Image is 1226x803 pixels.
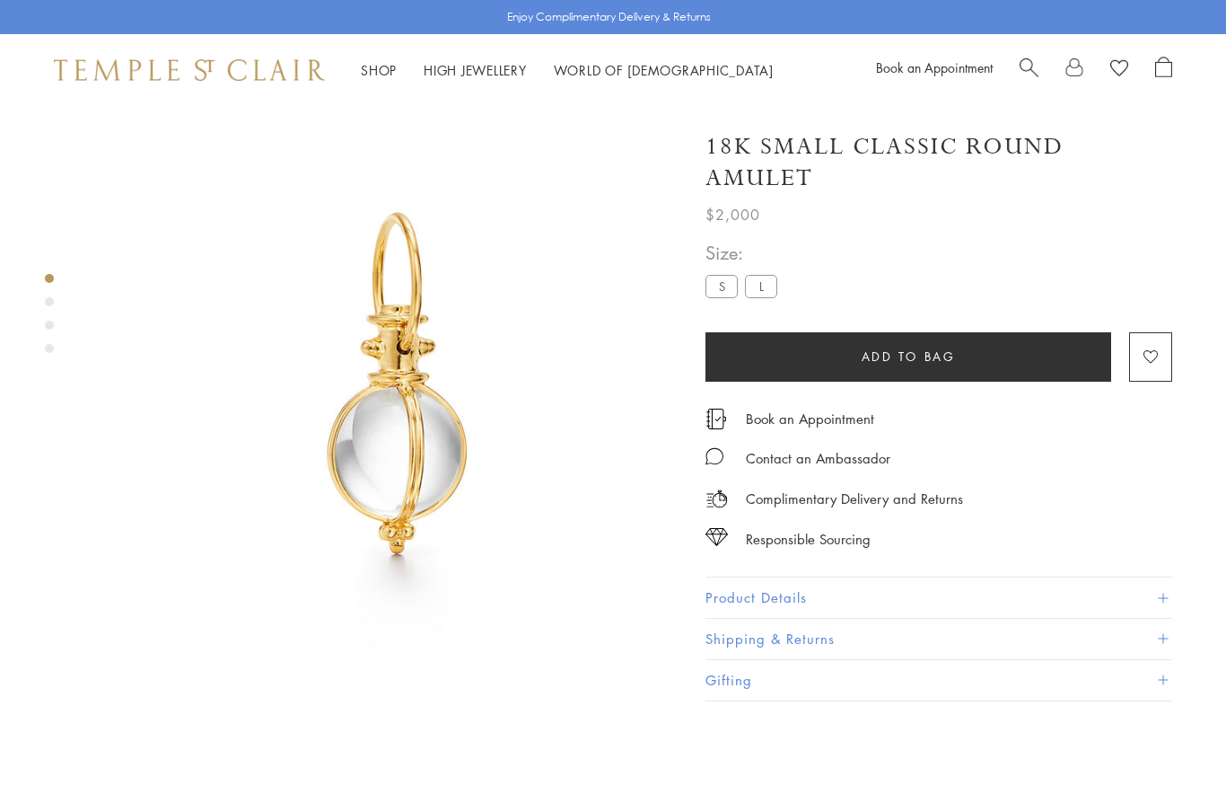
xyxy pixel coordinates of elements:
[705,447,723,465] img: MessageIcon-01_2.svg
[705,238,784,268] span: Size:
[705,660,1172,701] button: Gifting
[507,8,711,26] p: Enjoy Complimentary Delivery & Returns
[746,528,871,551] div: Responsible Sourcing
[554,61,774,79] a: World of [DEMOGRAPHIC_DATA]World of [DEMOGRAPHIC_DATA]
[424,61,527,79] a: High JewelleryHigh Jewellery
[1155,57,1172,84] a: Open Shopping Bag
[746,447,890,470] div: Contact an Ambassador
[45,269,54,367] div: Product gallery navigation
[862,347,956,366] span: Add to bag
[876,58,993,76] a: Book an Appointment
[705,619,1172,659] button: Shipping & Returns
[705,528,728,546] img: icon_sourcing.svg
[705,578,1172,618] button: Product Details
[705,203,760,226] span: $2,000
[705,275,738,297] label: S
[746,409,874,428] a: Book an Appointment
[1136,719,1208,785] iframe: Gorgias live chat messenger
[705,409,727,429] img: icon_appointment.svg
[1020,57,1038,84] a: Search
[705,332,1111,382] button: Add to bag
[54,59,325,81] img: Temple St. Clair
[361,61,397,79] a: ShopShop
[705,131,1172,194] h1: 18K Small Classic Round Amulet
[705,488,728,510] img: icon_delivery.svg
[746,488,963,510] p: Complimentary Delivery and Returns
[361,59,774,82] nav: Main navigation
[117,106,679,668] img: P55800-R11
[1110,57,1128,84] a: View Wishlist
[745,275,777,297] label: L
